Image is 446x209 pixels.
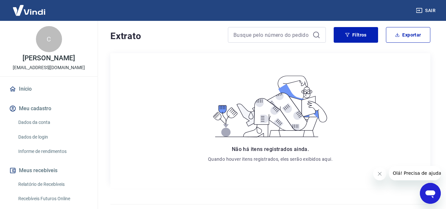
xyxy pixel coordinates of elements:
[23,55,75,62] p: [PERSON_NAME]
[36,26,62,52] div: C
[13,64,85,71] p: [EMAIL_ADDRESS][DOMAIN_NAME]
[16,130,90,144] a: Dados de login
[386,27,430,43] button: Exportar
[16,178,90,191] a: Relatório de Recebíveis
[334,27,378,43] button: Filtros
[4,5,55,10] span: Olá! Precisa de ajuda?
[232,146,309,152] span: Não há itens registrados ainda.
[415,5,438,17] button: Sair
[16,116,90,129] a: Dados da conta
[420,183,441,204] iframe: Botão para abrir a janela de mensagens
[233,30,310,40] input: Busque pelo número do pedido
[8,163,90,178] button: Meus recebíveis
[8,0,50,20] img: Vindi
[373,167,386,180] iframe: Fechar mensagem
[8,101,90,116] button: Meu cadastro
[8,82,90,96] a: Início
[16,145,90,158] a: Informe de rendimentos
[110,30,220,43] h4: Extrato
[389,166,441,180] iframe: Mensagem da empresa
[208,156,333,162] p: Quando houver itens registrados, eles serão exibidos aqui.
[16,192,90,205] a: Recebíveis Futuros Online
